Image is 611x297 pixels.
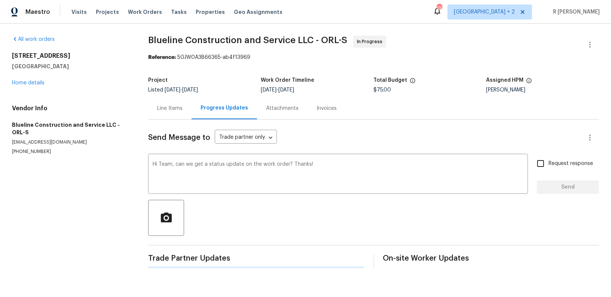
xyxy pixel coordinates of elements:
span: - [261,87,294,93]
h4: Vendor Info [12,105,130,112]
span: Geo Assignments [234,8,282,16]
span: [DATE] [165,87,180,93]
div: Invoices [317,105,337,112]
b: Reference: [148,55,176,60]
span: Work Orders [128,8,162,16]
span: Listed [148,87,198,93]
span: Maestro [25,8,50,16]
a: All work orders [12,37,55,42]
div: Line Items [157,105,183,112]
h5: Work Order Timeline [261,78,314,83]
div: Attachments [266,105,299,112]
h5: Assigned HPM [486,78,524,83]
div: [PERSON_NAME] [486,87,599,93]
h5: Blueline Construction and Service LLC - ORL-S [12,121,130,136]
span: [DATE] [261,87,277,93]
span: Properties [196,8,225,16]
span: $75.00 [374,87,391,93]
span: Visits [71,8,87,16]
span: The hpm assigned to this work order. [526,78,532,87]
h5: [GEOGRAPHIC_DATA] [12,63,130,70]
span: Projects [96,8,119,16]
h2: [STREET_ADDRESS] [12,52,130,60]
span: On-site Worker Updates [383,255,599,262]
span: - [165,87,198,93]
span: [DATE] [182,87,198,93]
span: Trade Partner Updates [148,255,364,262]
p: [PHONE_NUMBER] [12,148,130,155]
div: Progress Updates [201,104,248,112]
div: 133 [437,4,442,12]
textarea: Hi Team, can we get a status update on the work order? Thanks! [153,162,523,188]
span: Blueline Construction and Service LLC - ORL-S [148,36,347,45]
h5: Total Budget [374,78,407,83]
span: Tasks [171,9,187,15]
span: [DATE] [278,87,294,93]
span: Send Message to [148,134,210,141]
p: [EMAIL_ADDRESS][DOMAIN_NAME] [12,139,130,145]
span: In Progress [357,38,385,45]
span: Request response [549,160,593,168]
a: Home details [12,80,45,85]
span: The total cost of line items that have been proposed by Opendoor. This sum includes line items th... [410,78,416,87]
span: R [PERSON_NAME] [550,8,600,16]
span: [GEOGRAPHIC_DATA] + 2 [454,8,515,16]
div: Trade partner only [215,132,277,144]
div: 5GJW0A3B66365-ab4f13969 [148,54,599,61]
h5: Project [148,78,168,83]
